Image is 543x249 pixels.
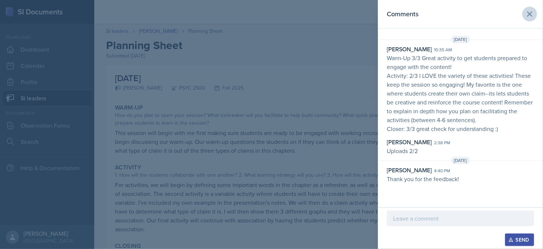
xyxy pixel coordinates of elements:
[451,157,470,164] span: [DATE]
[387,9,418,19] h2: Comments
[505,234,534,246] button: Send
[434,139,450,146] div: 2:38 pm
[387,146,534,155] p: Uploads 2/2
[434,167,450,174] div: 4:40 pm
[434,46,452,53] div: 10:35 am
[387,124,534,133] p: Closer: 3/3 great check for understanding :)
[387,166,432,174] div: [PERSON_NAME]
[387,53,534,71] p: Warm-Up 3/3 Great activity to get students prepared to engage with the content!
[387,138,432,146] div: [PERSON_NAME]
[387,71,534,124] p: Activity: 2/3 I LOVE the variety of these activities! These keep the session so engaging! My favo...
[451,36,470,43] span: [DATE]
[387,45,432,53] div: [PERSON_NAME]
[510,237,529,243] div: Send
[387,174,534,183] p: Thank you for the feedback!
